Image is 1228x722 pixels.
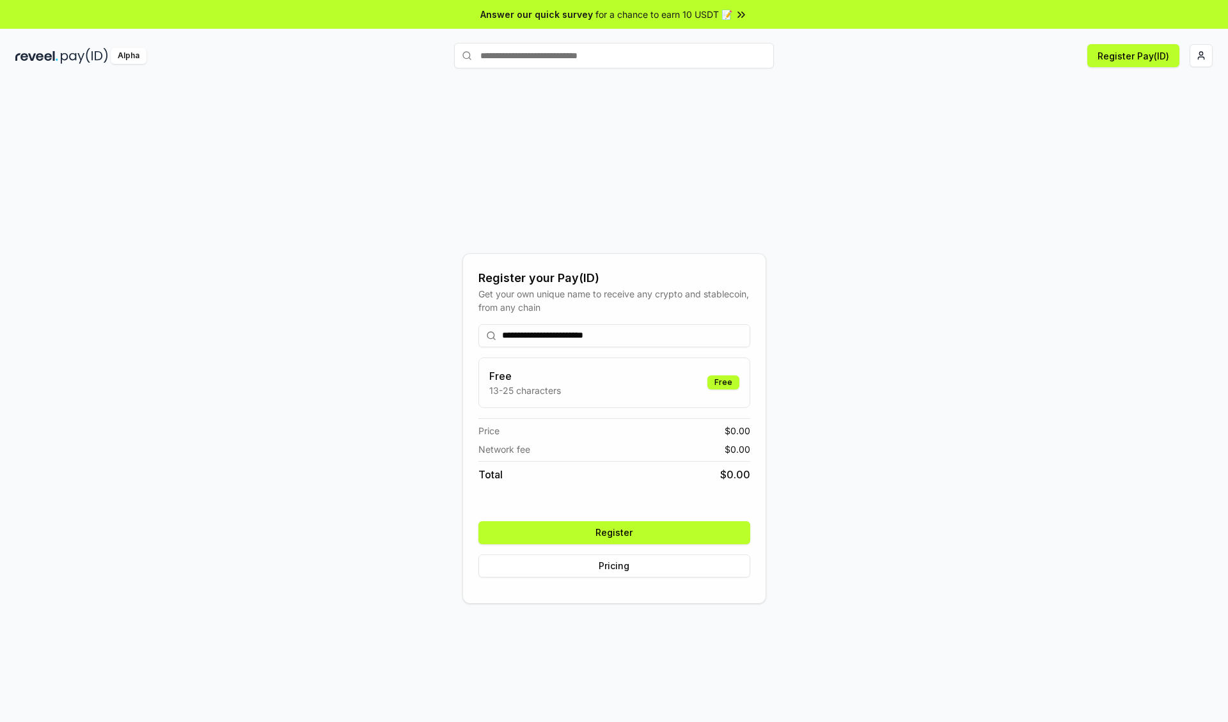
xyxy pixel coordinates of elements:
[478,467,503,482] span: Total
[478,424,500,437] span: Price
[489,368,561,384] h3: Free
[707,375,739,389] div: Free
[1087,44,1179,67] button: Register Pay(ID)
[478,287,750,314] div: Get your own unique name to receive any crypto and stablecoin, from any chain
[489,384,561,397] p: 13-25 characters
[478,521,750,544] button: Register
[725,443,750,456] span: $ 0.00
[725,424,750,437] span: $ 0.00
[478,269,750,287] div: Register your Pay(ID)
[595,8,732,21] span: for a chance to earn 10 USDT 📝
[478,443,530,456] span: Network fee
[15,48,58,64] img: reveel_dark
[61,48,108,64] img: pay_id
[478,554,750,577] button: Pricing
[111,48,146,64] div: Alpha
[720,467,750,482] span: $ 0.00
[480,8,593,21] span: Answer our quick survey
